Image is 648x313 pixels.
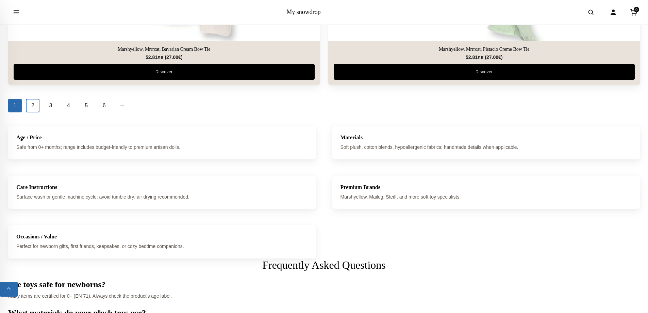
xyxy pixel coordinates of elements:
p: Perfect for newborn gifts, first friends, keepsakes, or cozy bedtime companions. [16,242,308,250]
a: 4 [62,99,75,112]
a: Marshyellow, Mrrrcat, Pistacio Creme Bow Tie [334,47,635,52]
span: 1 [8,99,22,112]
span: ( ) [165,55,182,60]
span: 52.81 [146,55,164,60]
a: 5 [80,99,93,112]
span: 27.00 [166,55,181,60]
a: Marshyellow, Mrrrcat, Bavarian Cream Bow Tie [14,47,315,52]
h3: Are toys safe for newborns? [8,280,640,289]
button: Open search [581,3,600,22]
p: Marshyellow, Maileg, Steiff, and more soft toy specialists. [340,193,632,201]
span: лв [477,55,483,60]
span: лв [157,55,164,60]
a: My snowdrop [286,9,321,15]
span: ( ) [485,55,502,60]
span: 52.81 [465,55,483,60]
span: 0 [634,7,639,12]
a: 3 [44,99,57,112]
button: Open menu [7,3,26,22]
p: Surface wash or gentle machine cycle; avoid tumble dry; air drying recommended. [16,193,308,201]
span: € [178,55,181,60]
h3: Materials [340,134,632,141]
h3: Premium Brands [340,184,632,190]
h3: Occasions / Value [16,233,308,240]
p: Soft plush, cotton blends, hypoallergenic fabrics; handmade details when applicable. [340,143,632,151]
a: 2 [26,99,39,112]
h3: Age / Price [16,134,308,141]
p: Safe from 0+ months; range includes budget-friendly to premium artisan dolls. [16,143,308,151]
span: 27.00 [486,55,501,60]
a: Cart [626,5,641,20]
span: € [498,55,501,60]
h2: Frequently Asked Questions [8,259,640,271]
a: Account [606,5,621,20]
a: Discover Marshyellow, Mrrrcat, Bavarian Cream Bow Tie [14,64,315,80]
h3: Care Instructions [16,184,308,190]
span: Many items are certified for 0+ (EN 71). Always check the product’s age label. [8,293,172,299]
a: Discover Marshyellow, Mrrrcat, Pistacio Creme Bow Tie [334,64,635,80]
a: 6 [97,99,111,112]
a: → [115,99,129,112]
